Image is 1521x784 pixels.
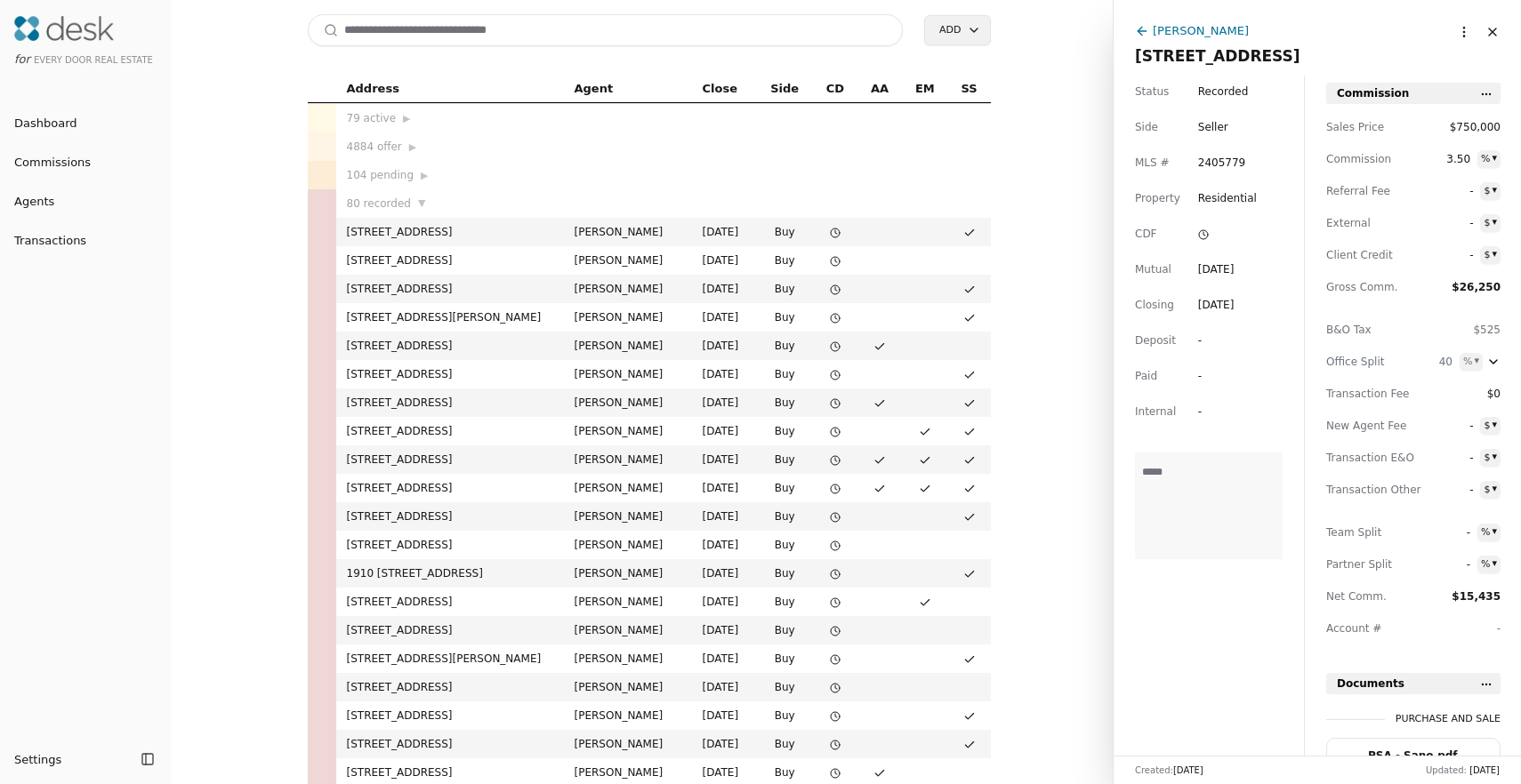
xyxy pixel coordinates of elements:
[421,168,428,184] span: ▶
[692,275,757,303] td: [DATE]
[757,445,813,474] td: Buy
[826,79,844,99] span: CD
[1135,367,1157,385] span: Paid
[1326,182,1406,200] span: Referral Fee
[1441,481,1473,499] span: -
[564,502,692,531] td: [PERSON_NAME]
[1450,118,1501,136] span: $750,000
[564,673,692,701] td: [PERSON_NAME]
[1326,385,1406,403] span: Transaction Fee
[692,388,757,417] td: [DATE]
[1326,620,1406,637] span: Account #
[564,559,692,588] td: [PERSON_NAME]
[1326,353,1406,371] div: Office Split
[1135,154,1170,172] span: MLS #
[1198,154,1245,172] span: 2405779
[1446,150,1470,168] span: 3.50
[336,730,564,758] td: [STREET_ADDRESS]
[403,111,410,127] span: ▶
[692,730,757,758] td: [DATE]
[1480,417,1501,435] button: $
[1368,747,1487,764] div: PSA - Sano.pdf
[7,745,135,773] button: Settings
[1452,281,1501,293] span: $26,250
[1492,481,1497,497] div: ▾
[564,588,692,616] td: [PERSON_NAME]
[692,445,757,474] td: [DATE]
[564,531,692,559] td: [PERSON_NAME]
[1441,449,1473,467] span: -
[1441,246,1473,264] span: -
[1135,296,1174,314] span: Closing
[692,417,757,445] td: [DATE]
[1492,182,1497,198] div: ▾
[1153,21,1249,40] div: [PERSON_NAME]
[1198,189,1257,207] span: Residential
[692,360,757,388] td: [DATE]
[1135,83,1169,100] span: Status
[336,417,564,445] td: [STREET_ADDRESS]
[757,360,813,388] td: Buy
[564,246,692,275] td: [PERSON_NAME]
[1326,481,1406,499] span: Transaction Other
[1135,225,1157,243] span: CDF
[1326,417,1406,435] span: New Agent Fee
[1480,214,1501,232] button: $
[14,750,61,769] span: Settings
[1135,260,1171,278] span: Mutual
[336,218,564,246] td: [STREET_ADDRESS]
[1420,353,1453,371] span: 40
[1492,214,1497,230] div: ▾
[703,79,737,99] span: Close
[1441,214,1473,232] span: -
[336,673,564,701] td: [STREET_ADDRESS]
[1326,150,1406,168] span: Commission
[336,388,564,417] td: [STREET_ADDRESS]
[1497,622,1501,635] span: -
[347,195,411,212] span: 80 recorded
[692,303,757,332] td: [DATE]
[757,417,813,445] td: Buy
[1135,47,1300,65] span: [STREET_ADDRESS]
[1135,118,1158,136] span: Side
[34,55,153,65] span: Every Door Real Estate
[564,644,692,673] td: [PERSON_NAME]
[564,218,692,246] td: [PERSON_NAME]
[757,388,813,417] td: Buy
[692,332,757,360] td: [DATE]
[336,474,564,502] td: [STREET_ADDRESS]
[757,332,813,360] td: Buy
[915,79,935,99] span: EM
[575,79,614,99] span: Agent
[871,79,889,99] span: AA
[1480,481,1501,499] button: $
[1441,417,1473,435] span: -
[1474,353,1479,369] div: ▾
[757,218,813,246] td: Buy
[1198,83,1248,100] span: Recorded
[1337,84,1409,102] span: Commission
[1477,150,1501,168] button: %
[692,531,757,559] td: [DATE]
[1337,675,1404,692] span: Documents
[336,332,564,360] td: [STREET_ADDRESS]
[347,109,553,127] div: 79 active
[1173,765,1203,775] span: [DATE]
[1198,367,1230,385] div: -
[1480,449,1501,467] button: $
[336,445,564,474] td: [STREET_ADDRESS]
[692,616,757,644] td: [DATE]
[336,588,564,616] td: [STREET_ADDRESS]
[757,275,813,303] td: Buy
[692,588,757,616] td: [DATE]
[1492,246,1497,262] div: ▾
[336,616,564,644] td: [STREET_ADDRESS]
[692,218,757,246] td: [DATE]
[1426,764,1500,777] div: Updated:
[1135,189,1180,207] span: Property
[757,531,813,559] td: Buy
[1469,385,1501,403] span: $0
[1135,403,1176,420] span: Internal
[1135,764,1203,777] div: Created:
[757,502,813,531] td: Buy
